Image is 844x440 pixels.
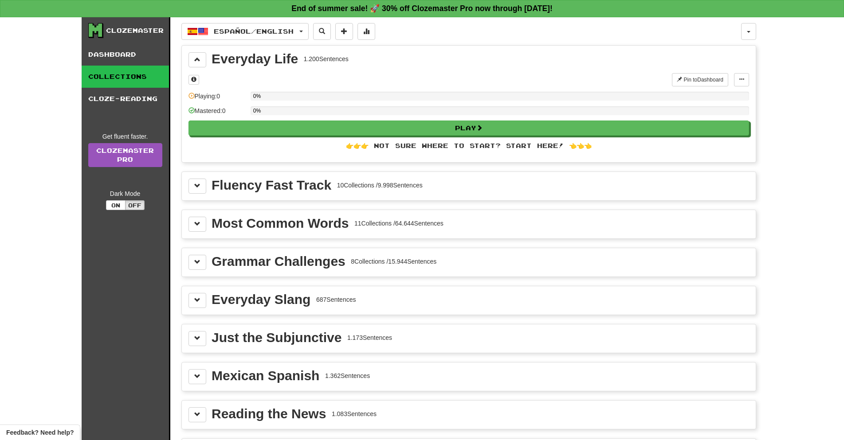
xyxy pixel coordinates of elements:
[88,189,162,198] div: Dark Mode
[181,23,309,40] button: Español/English
[332,409,377,418] div: 1.083 Sentences
[106,26,164,35] div: Clozemaster
[212,331,342,344] div: Just the Subjunctive
[214,27,294,35] span: Español / English
[212,369,319,382] div: Mexican Spanish
[106,200,126,210] button: On
[313,23,331,40] button: Search sentences
[357,23,375,40] button: More stats
[212,179,331,192] div: Fluency Fast Track
[212,255,345,268] div: Grammar Challenges
[354,219,444,228] div: 11 Collections / 64.644 Sentences
[291,4,553,13] strong: End of summer sale! 🚀 30% off Clozemaster Pro now through [DATE]!
[337,181,423,190] div: 10 Collections / 9.998 Sentences
[88,132,162,141] div: Get fluent faster.
[212,52,298,66] div: Everyday Life
[672,73,728,86] button: Pin toDashboard
[188,141,749,150] div: 👉👉👉 Not sure where to start? Start here! 👈👈👈
[304,55,349,63] div: 1.200 Sentences
[347,333,392,342] div: 1.173 Sentences
[351,257,436,266] div: 8 Collections / 15.944 Sentences
[82,66,169,88] a: Collections
[335,23,353,40] button: Add sentence to collection
[6,428,74,437] span: Open feedback widget
[212,217,349,230] div: Most Common Words
[125,200,145,210] button: Off
[212,407,326,421] div: Reading the News
[316,295,356,304] div: 687 Sentences
[212,293,310,306] div: Everyday Slang
[325,371,370,380] div: 1.362 Sentences
[188,106,246,121] div: Mastered: 0
[188,92,246,106] div: Playing: 0
[82,43,169,66] a: Dashboard
[82,88,169,110] a: Cloze-Reading
[188,121,749,136] button: Play
[88,143,162,167] a: ClozemasterPro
